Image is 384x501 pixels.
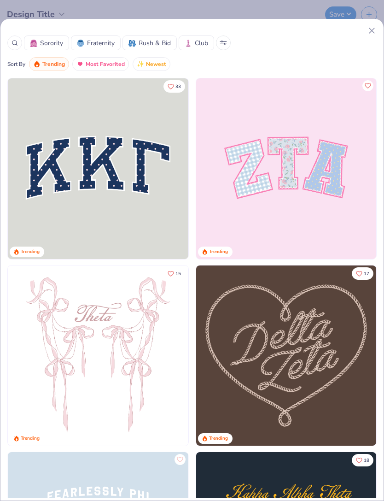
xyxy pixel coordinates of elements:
[8,265,188,446] img: 83dda5b0-2158-48ca-832c-f6b4ef4c4536
[42,59,65,70] span: Trending
[77,40,84,47] img: Fraternity
[72,57,129,71] button: Most Favorited
[196,78,377,259] img: 9980f5e8-e6a1-4b4a-8839-2b0e9349023c
[128,40,136,47] img: Rush & Bid
[137,60,144,68] img: Newest.gif
[175,84,181,89] span: 33
[71,35,121,50] button: FraternityFraternity
[179,35,214,50] button: ClubClub
[364,458,369,463] span: 18
[209,435,228,442] div: Trending
[7,60,25,68] div: Sort By
[352,454,373,466] button: Like
[21,248,40,255] div: Trending
[133,57,170,71] button: Newest
[86,59,125,70] span: Most Favorited
[87,38,115,48] span: Fraternity
[195,38,208,48] span: Club
[24,35,69,50] button: SororitySorority
[175,271,181,276] span: 15
[364,271,369,276] span: 17
[21,435,40,442] div: Trending
[29,57,69,71] button: Trending
[185,40,192,47] img: Club
[30,40,37,47] img: Sorority
[33,60,41,68] img: trending.gif
[175,454,186,465] button: Like
[209,248,228,255] div: Trending
[8,78,188,259] img: 3b9aba4f-e317-4aa7-a679-c95a879539bd
[122,35,177,50] button: Rush & BidRush & Bid
[146,59,166,70] span: Newest
[163,267,185,280] button: Like
[139,38,171,48] span: Rush & Bid
[216,35,231,50] button: Sort Popup Button
[163,80,185,93] button: Like
[196,265,377,446] img: 12710c6a-dcc0-49ce-8688-7fe8d5f96fe2
[40,38,63,48] span: Sorority
[352,267,373,280] button: Like
[362,80,373,91] button: Like
[76,60,84,68] img: most_fav.gif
